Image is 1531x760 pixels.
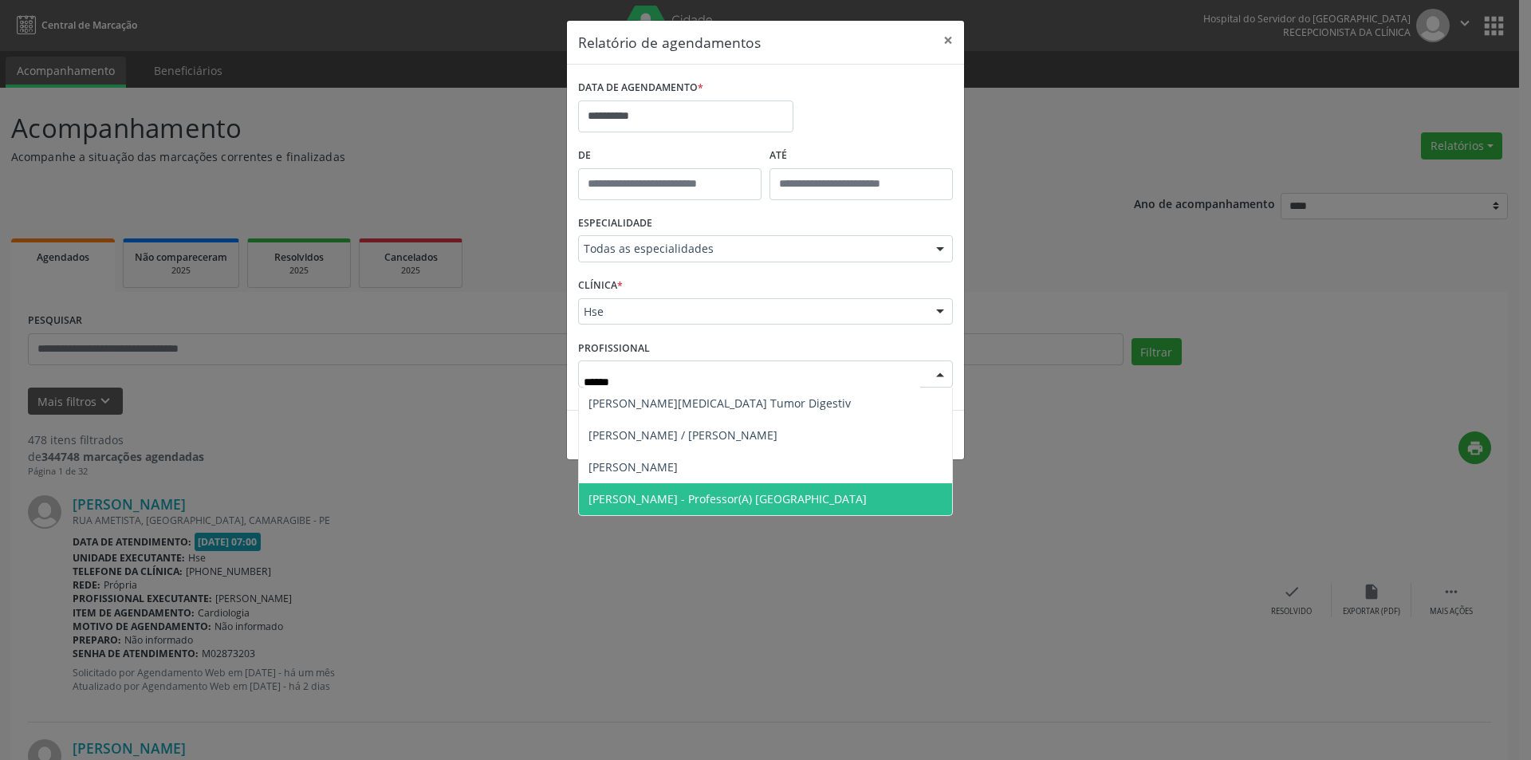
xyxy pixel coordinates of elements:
label: PROFISSIONAL [578,336,650,360]
span: [PERSON_NAME][MEDICAL_DATA] Tumor Digestiv [588,396,851,411]
button: Close [932,21,964,60]
h5: Relatório de agendamentos [578,32,761,53]
span: [PERSON_NAME] / [PERSON_NAME] [588,427,777,443]
span: Todas as especialidades [584,241,920,257]
span: [PERSON_NAME] - Professor(A) [GEOGRAPHIC_DATA] [588,491,867,506]
label: ATÉ [769,144,953,168]
label: ESPECIALIDADE [578,211,652,236]
span: Hse [584,304,920,320]
label: DATA DE AGENDAMENTO [578,76,703,100]
label: CLÍNICA [578,274,623,298]
span: [PERSON_NAME] [588,459,678,475]
label: De [578,144,762,168]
